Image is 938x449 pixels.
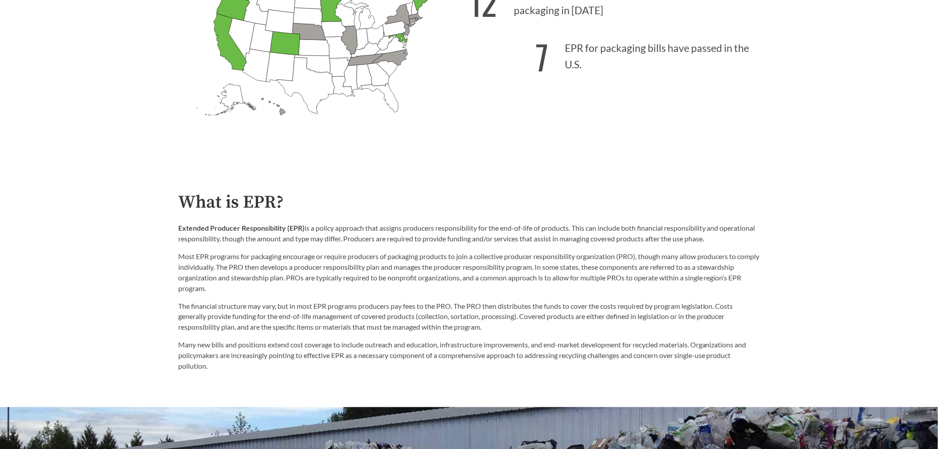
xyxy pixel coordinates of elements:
p: is a policy approach that assigns producers responsibility for the end-of-life of products. This ... [178,223,760,244]
strong: Extended Producer Responsibility (EPR) [178,224,305,232]
p: EPR for packaging bills have passed in the U.S. [469,27,760,81]
p: Many new bills and positions extend cost coverage to include outreach and education, infrastructu... [178,340,760,372]
h2: What is EPR? [178,193,760,213]
p: The financial structure may vary, but in most EPR programs producers pay fees to the PRO. The PRO... [178,301,760,333]
p: Most EPR programs for packaging encourage or require producers of packaging products to join a co... [178,251,760,294]
strong: 7 [535,32,548,81]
